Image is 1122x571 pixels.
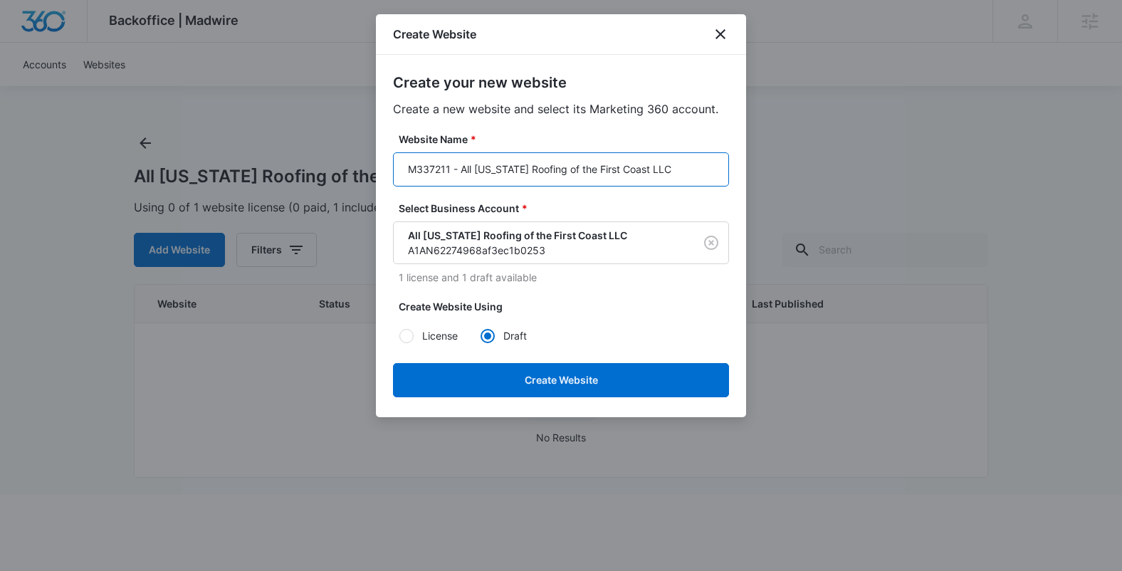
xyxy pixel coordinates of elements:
[399,270,729,285] p: 1 license and 1 draft available
[393,100,729,117] p: Create a new website and select its Marketing 360 account.
[399,299,735,314] label: Create Website Using
[399,328,480,343] label: License
[408,228,674,243] p: All [US_STATE] Roofing of the First Coast LLC
[480,328,561,343] label: Draft
[712,26,729,43] button: close
[399,201,735,216] label: Select Business Account
[393,26,476,43] h1: Create Website
[700,231,723,254] button: Clear
[393,72,729,93] h2: Create your new website
[399,132,735,147] label: Website Name
[393,363,729,397] button: Create Website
